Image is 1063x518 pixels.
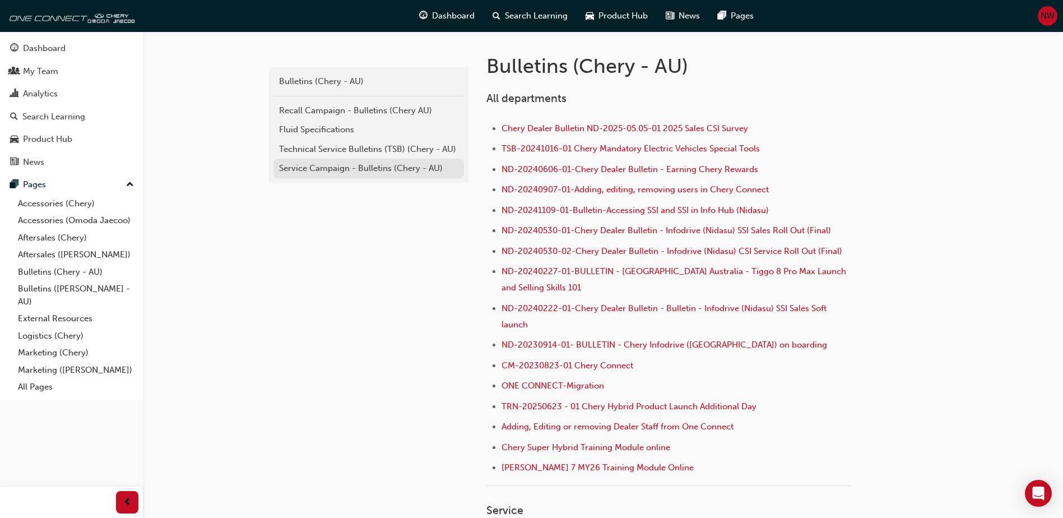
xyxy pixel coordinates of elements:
a: News [4,152,138,173]
span: car-icon [586,9,594,23]
button: NW [1038,6,1057,26]
button: DashboardMy TeamAnalyticsSearch LearningProduct HubNews [4,36,138,174]
a: Aftersales (Chery) [13,229,138,247]
span: pages-icon [10,180,18,190]
div: Service Campaign - Bulletins (Chery - AU) [279,162,458,175]
a: Technical Service Bulletins (TSB) (Chery - AU) [273,140,464,159]
a: ND-20240606-01-Chery Dealer Bulletin - Earning Chery Rewards [502,164,758,174]
a: ND-20241109-01-Bulletin-Accessing SSI and SSI in Info Hub (Nidasu) [502,205,769,215]
div: Analytics [23,87,58,100]
a: TSB-20241016-01 Chery Mandatory Electric Vehicles Special Tools [502,144,760,154]
a: Dashboard [4,38,138,59]
a: [PERSON_NAME] 7 MY26 Training Module Online [502,462,694,473]
span: up-icon [126,178,134,192]
div: Product Hub [23,133,72,146]
a: Analytics [4,84,138,104]
a: guage-iconDashboard [410,4,484,27]
a: ND-20240222-01-Chery Dealer Bulletin - Bulletin - Infodrive (Nidasu) SSI Sales Soft launch [502,303,829,330]
div: Pages [23,178,46,191]
div: Open Intercom Messenger [1025,480,1052,507]
div: Recall Campaign - Bulletins (Chery AU) [279,104,458,117]
span: search-icon [493,9,500,23]
a: CM-20230823-01 Chery Connect [502,360,633,371]
button: Pages [4,174,138,195]
a: Product Hub [4,129,138,150]
div: Bulletins (Chery - AU) [279,75,458,88]
a: ND-20240530-02-Chery Dealer Bulletin - Infodrive (Nidasu) CSI Service Roll Out (Final) [502,246,842,256]
a: Bulletins (Chery - AU) [13,263,138,281]
span: car-icon [10,135,18,145]
a: Recall Campaign - Bulletins (Chery AU) [273,101,464,121]
a: ND-20240530-01-Chery Dealer Bulletin - Infodrive (Nidasu) SSI Sales Roll Out (Final) [502,225,831,235]
a: ND-20240227-01-BULLETIN - [GEOGRAPHIC_DATA] Australia - Tiggo 8 Pro Max Launch and Selling Skills... [502,266,848,293]
span: pages-icon [718,9,726,23]
a: Service Campaign - Bulletins (Chery - AU) [273,159,464,178]
span: Dashboard [432,10,475,22]
div: Fluid Specifications [279,123,458,136]
span: Search Learning [505,10,568,22]
div: Technical Service Bulletins (TSB) (Chery - AU) [279,143,458,156]
div: News [23,156,44,169]
span: news-icon [10,158,18,168]
a: TRN-20250623 - 01 Chery Hybrid Product Launch Additional Day [502,401,756,411]
h1: Bulletins (Chery - AU) [486,54,854,78]
a: Bulletins (Chery - AU) [273,72,464,91]
a: ND-20240907-01-Adding, editing, removing users in Chery Connect [502,184,769,195]
a: External Resources [13,310,138,327]
div: My Team [23,65,58,78]
a: Accessories (Chery) [13,195,138,212]
span: guage-icon [10,44,18,54]
div: Dashboard [23,42,66,55]
span: chart-icon [10,89,18,99]
a: Marketing ([PERSON_NAME]) [13,362,138,379]
span: news-icon [666,9,674,23]
span: NW [1041,10,1055,22]
a: ND-20230914-01- BULLETIN - Chery Infodrive ([GEOGRAPHIC_DATA]) on boarding [502,340,827,350]
img: oneconnect [6,4,134,27]
a: Bulletins ([PERSON_NAME] - AU) [13,280,138,310]
a: Logistics (Chery) [13,327,138,345]
a: pages-iconPages [709,4,763,27]
a: car-iconProduct Hub [577,4,657,27]
a: My Team [4,61,138,82]
span: people-icon [10,67,18,77]
a: Search Learning [4,107,138,127]
span: Pages [731,10,754,22]
a: Chery Dealer Bulletin ND-2025-05.05-01 2025 Sales CSI Survey [502,123,748,133]
span: guage-icon [419,9,428,23]
a: All Pages [13,378,138,396]
span: All departments [486,92,567,105]
a: Aftersales ([PERSON_NAME]) [13,246,138,263]
a: Fluid Specifications [273,120,464,140]
a: Marketing (Chery) [13,344,138,362]
a: Adding, Editing or removing Dealer Staff from One Connect [502,422,734,432]
a: search-iconSearch Learning [484,4,577,27]
a: news-iconNews [657,4,709,27]
a: ONE CONNECT-Migration [502,381,604,391]
span: search-icon [10,112,18,122]
div: Search Learning [22,110,85,123]
span: Service [486,504,523,517]
span: prev-icon [123,496,132,510]
a: Chery Super Hybrid Training Module online [502,442,670,452]
a: Accessories (Omoda Jaecoo) [13,212,138,229]
span: News [679,10,700,22]
span: Product Hub [598,10,648,22]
